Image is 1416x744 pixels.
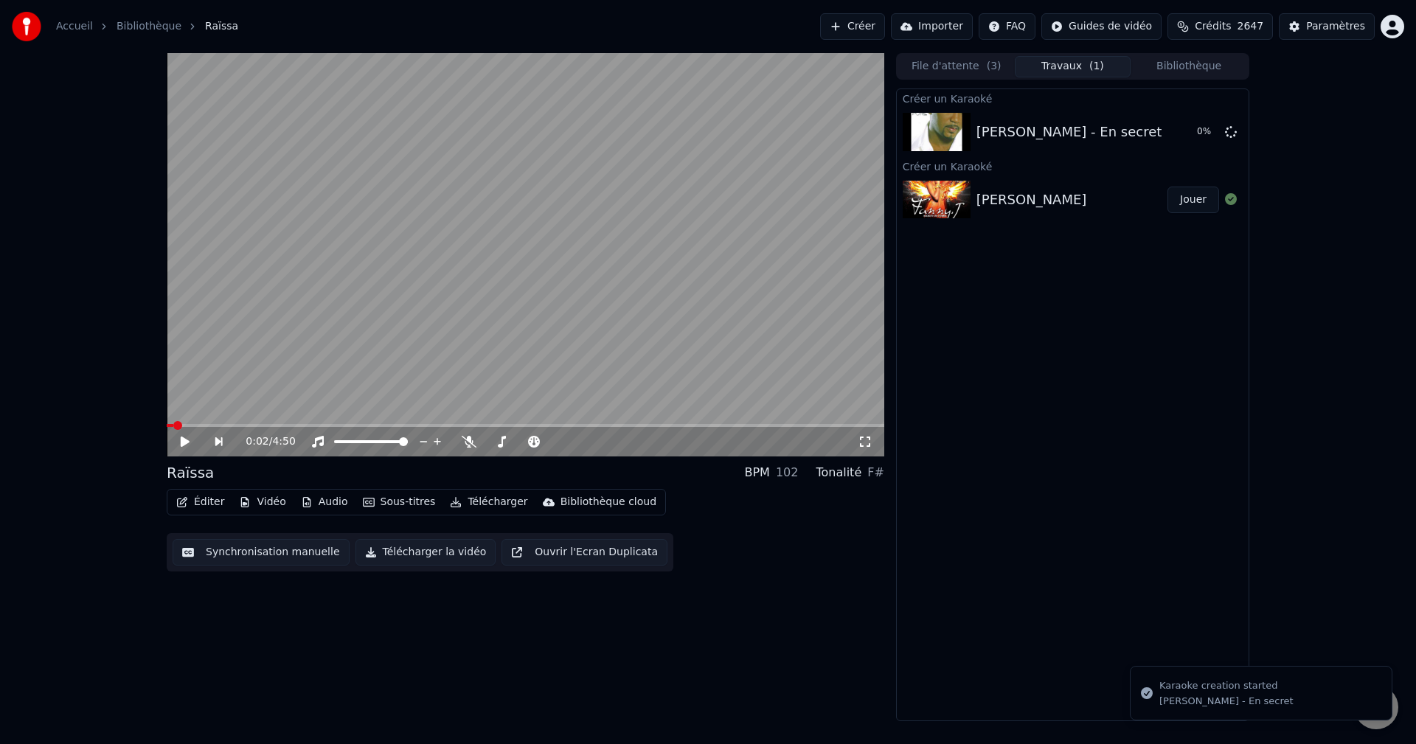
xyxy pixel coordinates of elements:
[987,59,1002,74] span: ( 3 )
[979,13,1035,40] button: FAQ
[12,12,41,41] img: youka
[1131,56,1247,77] button: Bibliothèque
[1279,13,1375,40] button: Paramètres
[272,434,295,449] span: 4:50
[173,539,350,566] button: Synchronisation manuelle
[776,464,799,481] div: 102
[246,434,281,449] div: /
[867,464,884,481] div: F#
[976,190,1087,210] div: [PERSON_NAME]
[117,19,181,34] a: Bibliothèque
[205,19,238,34] span: Raïssa
[1015,56,1131,77] button: Travaux
[170,492,230,512] button: Éditer
[1167,187,1219,213] button: Jouer
[167,462,214,483] div: Raïssa
[357,492,442,512] button: Sous-titres
[816,464,861,481] div: Tonalité
[1167,13,1273,40] button: Crédits2647
[897,89,1249,107] div: Créer un Karaoké
[1159,678,1294,693] div: Karaoke creation started
[1159,695,1294,708] div: [PERSON_NAME] - En secret
[233,492,291,512] button: Vidéo
[976,122,1162,142] div: [PERSON_NAME] - En secret
[744,464,769,481] div: BPM
[897,157,1249,175] div: Créer un Karaoké
[355,539,496,566] button: Télécharger la vidéo
[1089,59,1104,74] span: ( 1 )
[1238,19,1264,34] span: 2647
[56,19,93,34] a: Accueil
[56,19,238,34] nav: breadcrumb
[246,434,268,449] span: 0:02
[1306,19,1365,34] div: Paramètres
[502,539,667,566] button: Ouvrir l'Ecran Duplicata
[898,56,1015,77] button: File d'attente
[444,492,533,512] button: Télécharger
[820,13,885,40] button: Créer
[1195,19,1231,34] span: Crédits
[1197,126,1219,138] div: 0 %
[295,492,354,512] button: Audio
[891,13,973,40] button: Importer
[560,495,656,510] div: Bibliothèque cloud
[1041,13,1162,40] button: Guides de vidéo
